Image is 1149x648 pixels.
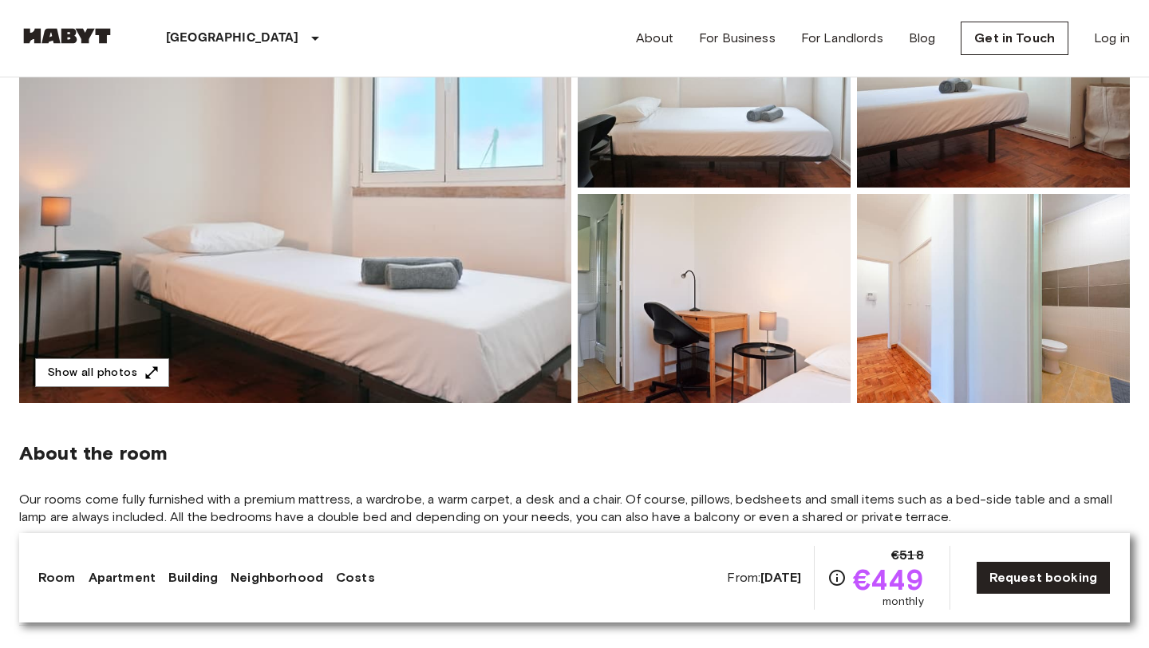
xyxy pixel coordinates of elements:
[857,194,1130,403] img: Picture of unit PT-17-005-013-02H
[89,568,156,587] a: Apartment
[801,29,883,48] a: For Landlords
[961,22,1068,55] a: Get in Touch
[166,29,299,48] p: [GEOGRAPHIC_DATA]
[168,568,218,587] a: Building
[336,568,375,587] a: Costs
[976,561,1111,595] a: Request booking
[19,28,115,44] img: Habyt
[19,441,1130,465] span: About the room
[909,29,936,48] a: Blog
[578,194,851,403] img: Picture of unit PT-17-005-013-02H
[231,568,323,587] a: Neighborhood
[35,358,169,388] button: Show all photos
[727,569,801,587] span: From:
[891,546,924,565] span: €518
[38,568,76,587] a: Room
[760,570,801,585] b: [DATE]
[1094,29,1130,48] a: Log in
[699,29,776,48] a: For Business
[636,29,673,48] a: About
[827,568,847,587] svg: Check cost overview for full price breakdown. Please note that discounts apply to new joiners onl...
[853,565,924,594] span: €449
[882,594,924,610] span: monthly
[19,491,1130,526] span: Our rooms come fully furnished with a premium mattress, a wardrobe, a warm carpet, a desk and a c...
